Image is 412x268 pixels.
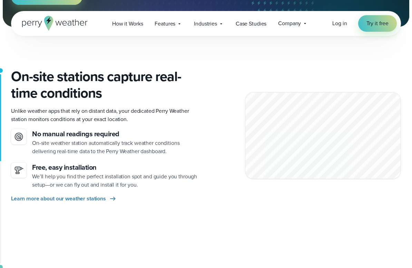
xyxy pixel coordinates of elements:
span: Learn more about our weather stations [11,195,106,203]
h3: Free, easy installation [32,162,200,172]
p: Unlike weather apps that rely on distant data, your dedicated Perry Weather station monitors cond... [11,107,200,123]
p: On-site weather station automatically track weather conditions delivering real-time data to the P... [32,139,200,156]
a: How it Works [106,17,149,31]
span: Try it free [366,19,389,28]
a: Case Studies [230,17,272,31]
span: How it Works [112,20,143,28]
span: Features [155,20,175,28]
span: Company [278,19,301,28]
h3: No manual readings required [32,129,200,139]
span: Log in [332,19,347,27]
a: Log in [332,19,347,28]
p: We’ll help you find the perfect installation spot and guide you through setup—or we can fly out a... [32,172,200,189]
span: Case Studies [236,20,266,28]
h2: On-site stations capture real-time conditions [11,68,200,101]
span: Industries [194,20,217,28]
a: Try it free [358,15,397,32]
a: Learn more about our weather stations [11,195,117,203]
